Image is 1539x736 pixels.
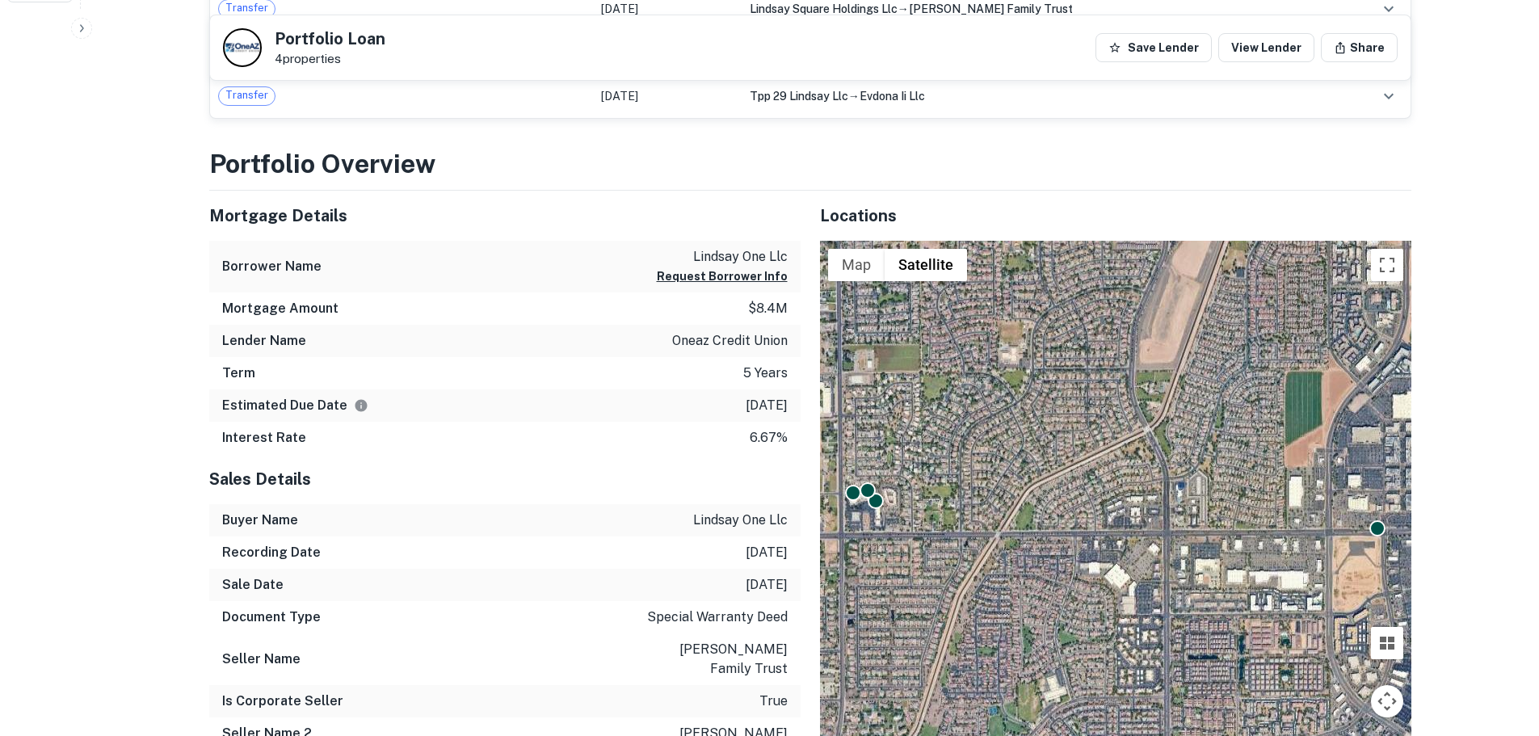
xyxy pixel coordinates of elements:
h6: Buyer Name [222,511,298,530]
iframe: Chat Widget [1458,607,1539,684]
div: → [750,87,1326,105]
h6: Estimated Due Date [222,396,368,415]
p: 4 properties [275,52,385,66]
span: lindsay square holdings llc [750,2,898,15]
h6: Document Type [222,608,321,627]
p: $8.4m [748,299,788,318]
h6: Borrower Name [222,257,322,276]
p: [DATE] [746,543,788,562]
button: Show street map [828,249,885,281]
button: Request Borrower Info [657,267,788,286]
h5: Locations [820,204,1411,228]
button: Tilt map [1371,627,1403,659]
p: true [759,692,788,711]
span: [PERSON_NAME] family trust [909,2,1073,15]
a: View Lender [1218,33,1314,62]
h6: Seller Name [222,650,301,669]
p: special warranty deed [647,608,788,627]
h6: Sale Date [222,575,284,595]
span: Transfer [219,87,275,103]
span: tpp 29 lindsay llc [750,90,848,103]
p: 5 years [743,364,788,383]
p: lindsay one llc [693,511,788,530]
button: expand row [1375,82,1402,110]
p: [PERSON_NAME] family trust [642,640,788,679]
h6: Interest Rate [222,428,306,448]
button: Map camera controls [1371,685,1403,717]
h3: Portfolio Overview [209,145,1411,183]
svg: Estimate is based on a standard schedule for this type of loan. [354,398,368,413]
span: evdona ii llc [860,90,925,103]
h6: Mortgage Amount [222,299,338,318]
h6: Term [222,364,255,383]
button: Show satellite imagery [885,249,967,281]
button: Share [1321,33,1398,62]
p: [DATE] [746,575,788,595]
h5: Portfolio Loan [275,31,385,47]
button: Toggle fullscreen view [1371,249,1403,281]
p: [DATE] [746,396,788,415]
p: lindsay one llc [657,247,788,267]
button: Save Lender [1095,33,1212,62]
td: [DATE] [593,74,741,118]
h6: Is Corporate Seller [222,692,343,711]
h6: Lender Name [222,331,306,351]
p: oneaz credit union [672,331,788,351]
p: 6.67% [750,428,788,448]
h5: Sales Details [209,467,801,491]
h5: Mortgage Details [209,204,801,228]
h6: Recording Date [222,543,321,562]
